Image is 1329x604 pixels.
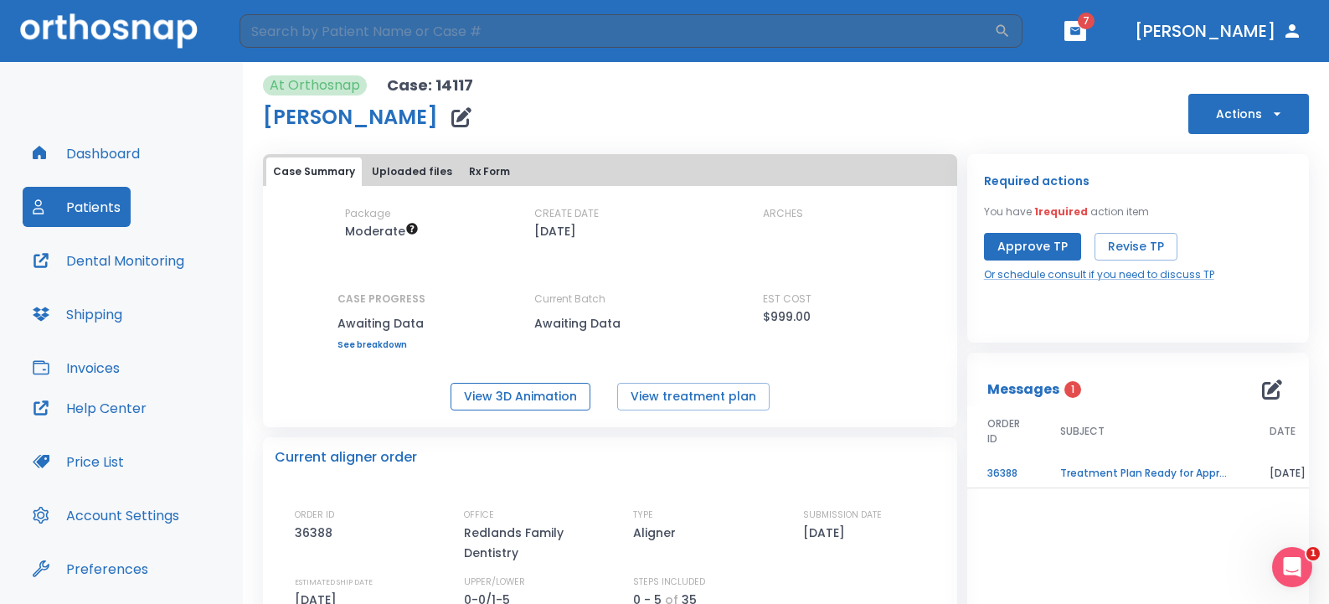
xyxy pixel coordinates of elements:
[337,313,425,333] p: Awaiting Data
[451,383,590,410] button: View 3D Animation
[617,383,770,410] button: View treatment plan
[23,495,189,535] button: Account Settings
[987,416,1020,447] span: ORDER ID
[1064,381,1081,398] span: 1
[387,75,473,96] p: Case: 14117
[462,157,517,186] button: Rx Form
[345,223,419,240] span: Up to 20 Steps (40 aligners)
[20,13,198,48] img: Orthosnap
[633,508,653,523] p: TYPE
[295,523,338,543] p: 36388
[534,206,599,221] p: CREATE DATE
[337,340,425,350] a: See breakdown
[1040,459,1249,488] td: Treatment Plan Ready for Approval!
[266,157,954,186] div: tabs
[1249,459,1326,488] td: [DATE]
[1270,424,1296,439] span: DATE
[464,575,525,590] p: UPPER/LOWER
[266,157,362,186] button: Case Summary
[295,575,373,590] p: ESTIMATED SHIP DATE
[295,508,334,523] p: ORDER ID
[803,508,882,523] p: SUBMISSION DATE
[337,292,425,307] p: CASE PROGRESS
[23,294,132,334] button: Shipping
[763,307,811,327] p: $999.00
[633,523,682,543] p: Aligner
[365,157,459,186] button: Uploaded files
[984,204,1149,219] p: You have action item
[23,187,131,227] button: Patients
[984,233,1081,261] button: Approve TP
[23,133,150,173] button: Dashboard
[23,240,194,281] button: Dental Monitoring
[1034,204,1088,219] span: 1 required
[534,313,685,333] p: Awaiting Data
[1306,547,1320,560] span: 1
[1095,233,1177,261] button: Revise TP
[1078,13,1095,29] span: 7
[1128,16,1309,46] button: [PERSON_NAME]
[803,523,851,543] p: [DATE]
[534,221,576,241] p: [DATE]
[23,388,157,428] button: Help Center
[763,292,811,307] p: EST COST
[1060,424,1105,439] span: SUBJECT
[987,379,1059,400] p: Messages
[1188,94,1309,134] button: Actions
[534,292,685,307] p: Current Batch
[633,575,705,590] p: STEPS INCLUDED
[23,441,134,482] button: Price List
[145,561,160,576] div: Tooltip anchor
[275,447,417,467] p: Current aligner order
[23,348,130,388] button: Invoices
[984,267,1214,282] a: Or schedule consult if you need to discuss TP
[263,107,438,127] h1: [PERSON_NAME]
[967,459,1040,488] td: 36388
[1272,547,1312,587] iframe: Intercom live chat
[23,549,158,589] button: Preferences
[464,508,494,523] p: OFFICE
[345,206,390,221] p: Package
[270,75,360,96] p: At Orthosnap
[240,14,994,48] input: Search by Patient Name or Case #
[763,206,803,221] p: ARCHES
[464,523,606,563] p: Redlands Family Dentistry
[984,171,1089,191] p: Required actions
